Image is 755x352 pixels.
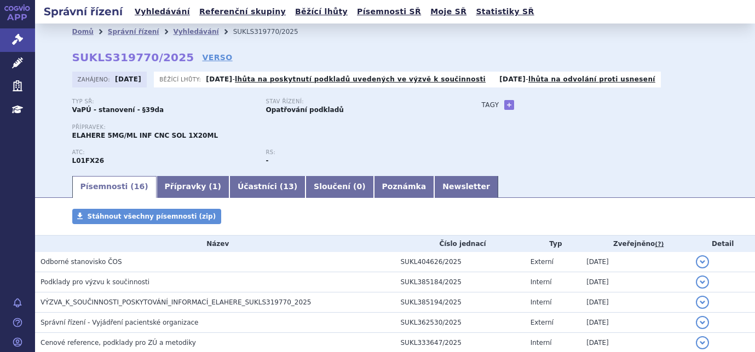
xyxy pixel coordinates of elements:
a: VERSO [202,52,232,63]
th: Číslo jednací [395,236,525,252]
strong: - [266,157,269,165]
span: 16 [134,182,145,191]
p: - [499,75,655,84]
strong: VaPÚ - stanovení - §39da [72,106,164,114]
span: ELAHERE 5MG/ML INF CNC SOL 1X20ML [72,132,218,139]
button: detail [696,336,709,349]
h2: Správní řízení [35,4,131,19]
a: Účastníci (13) [229,176,306,198]
span: 13 [283,182,293,191]
td: SUKL404626/2025 [395,252,525,272]
th: Detail [690,236,755,252]
a: Poznámka [374,176,435,198]
span: Cenové reference, podklady pro ZÚ a metodiky [41,339,196,347]
a: Moje SŘ [427,4,470,19]
li: SUKLS319770/2025 [233,24,313,40]
a: Referenční skupiny [196,4,289,19]
button: detail [696,255,709,268]
a: lhůta na poskytnutí podkladů uvedených ve výzvě k součinnosti [235,75,486,83]
a: Newsletter [434,176,498,198]
p: - [206,75,486,84]
span: Interní [531,339,552,347]
span: Externí [531,319,554,326]
a: Vyhledávání [173,28,218,36]
th: Zveřejněno [581,236,690,252]
strong: [DATE] [115,75,141,83]
td: SUKL385194/2025 [395,292,525,313]
span: Stáhnout všechny písemnosti (zip) [88,213,216,220]
p: RS: [266,149,449,156]
span: Interní [531,298,552,306]
td: [DATE] [581,292,690,313]
a: Správní řízení [108,28,159,36]
strong: MIRVETUXIMAB SORAVTANSIN [72,157,105,165]
span: Běžící lhůty: [159,75,203,84]
span: Zahájeno: [78,75,112,84]
p: Přípravek: [72,124,460,131]
span: VÝZVA_K_SOUČINNOSTI_POSKYTOVÁNÍ_INFORMACÍ_ELAHERE_SUKLS319770_2025 [41,298,311,306]
th: Název [35,236,395,252]
a: Sloučení (0) [306,176,373,198]
a: lhůta na odvolání proti usnesení [528,75,655,83]
td: [DATE] [581,272,690,292]
td: SUKL385184/2025 [395,272,525,292]
span: Podklady pro výzvu k součinnosti [41,278,149,286]
a: Přípravky (1) [157,176,229,198]
strong: [DATE] [499,75,526,83]
a: Stáhnout všechny písemnosti (zip) [72,209,222,224]
p: ATC: [72,149,255,156]
a: Vyhledávání [131,4,193,19]
a: Statistiky SŘ [472,4,537,19]
a: Domů [72,28,94,36]
span: Externí [531,258,554,266]
a: Běžící lhůty [292,4,351,19]
span: 0 [356,182,362,191]
strong: [DATE] [206,75,232,83]
strong: SUKLS319770/2025 [72,51,194,64]
button: detail [696,275,709,289]
button: detail [696,316,709,329]
a: + [504,100,514,110]
th: Typ [525,236,581,252]
span: 1 [212,182,218,191]
h3: Tagy [482,98,499,112]
td: [DATE] [581,313,690,333]
td: SUKL362530/2025 [395,313,525,333]
a: Písemnosti SŘ [354,4,424,19]
td: [DATE] [581,252,690,272]
p: Stav řízení: [266,98,449,105]
abbr: (?) [655,240,664,248]
a: Písemnosti (16) [72,176,157,198]
span: Odborné stanovisko ČOS [41,258,122,266]
span: Správní řízení - Vyjádření pacientské organizace [41,319,199,326]
button: detail [696,296,709,309]
p: Typ SŘ: [72,98,255,105]
strong: Opatřování podkladů [266,106,344,114]
span: Interní [531,278,552,286]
